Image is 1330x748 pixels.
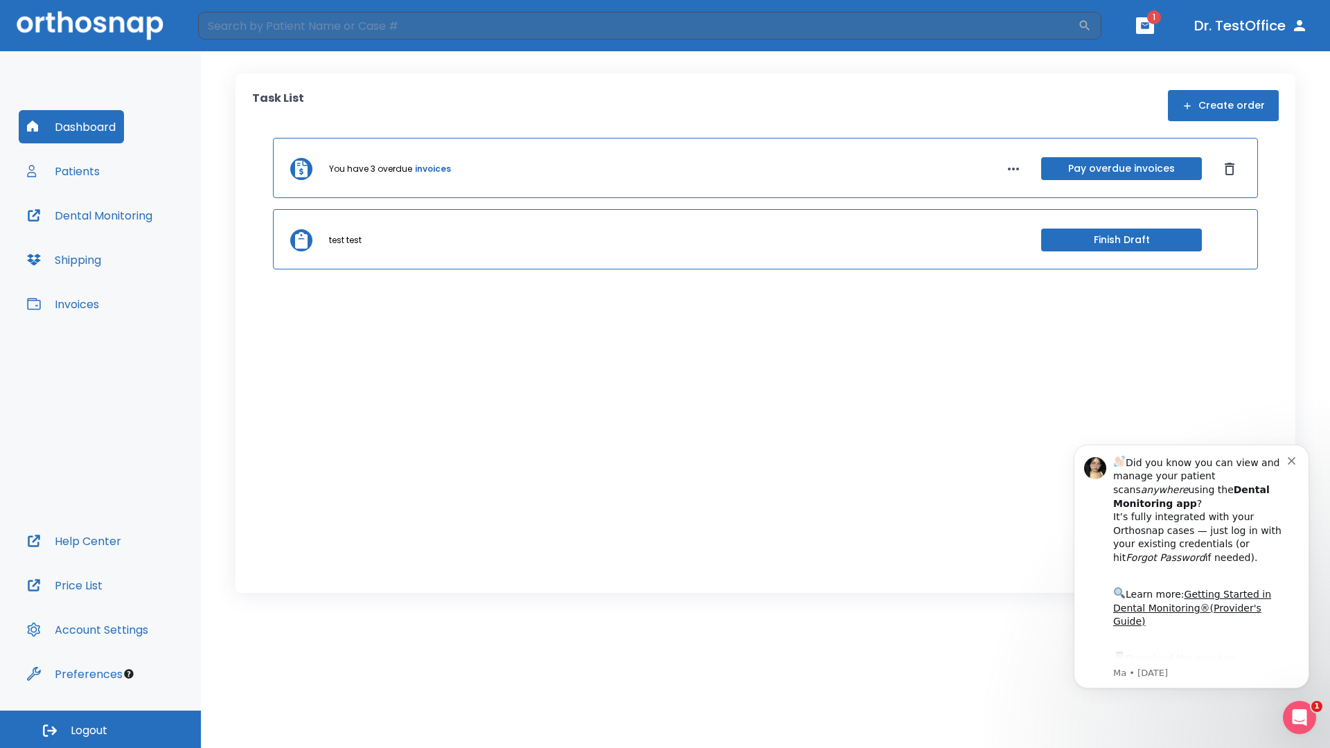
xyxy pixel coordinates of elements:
[19,243,109,276] button: Shipping
[71,723,107,738] span: Logout
[19,657,131,691] button: Preferences
[252,90,304,121] p: Task List
[19,154,108,188] button: Patients
[19,110,124,143] button: Dashboard
[1147,10,1161,24] span: 1
[329,234,362,247] p: test test
[123,668,135,680] div: Tooltip anchor
[1041,229,1202,251] button: Finish Draft
[415,163,451,175] a: invoices
[1311,701,1322,712] span: 1
[1041,157,1202,180] button: Pay overdue invoices
[1283,701,1316,734] iframe: Intercom live chat
[1053,424,1330,711] iframe: Intercom notifications message
[1168,90,1279,121] button: Create order
[60,243,235,256] p: Message from Ma, sent 2w ago
[19,199,161,232] button: Dental Monitoring
[19,613,157,646] button: Account Settings
[19,524,130,558] button: Help Center
[17,11,163,39] img: Orthosnap
[19,287,107,321] button: Invoices
[198,12,1078,39] input: Search by Patient Name or Case #
[60,229,184,254] a: App Store
[329,163,412,175] p: You have 3 overdue
[19,569,111,602] button: Price List
[60,226,235,296] div: Download the app: | ​ Let us know if you need help getting started!
[1218,158,1241,180] button: Dismiss
[1189,13,1313,38] button: Dr. TestOffice
[235,30,246,41] button: Dismiss notification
